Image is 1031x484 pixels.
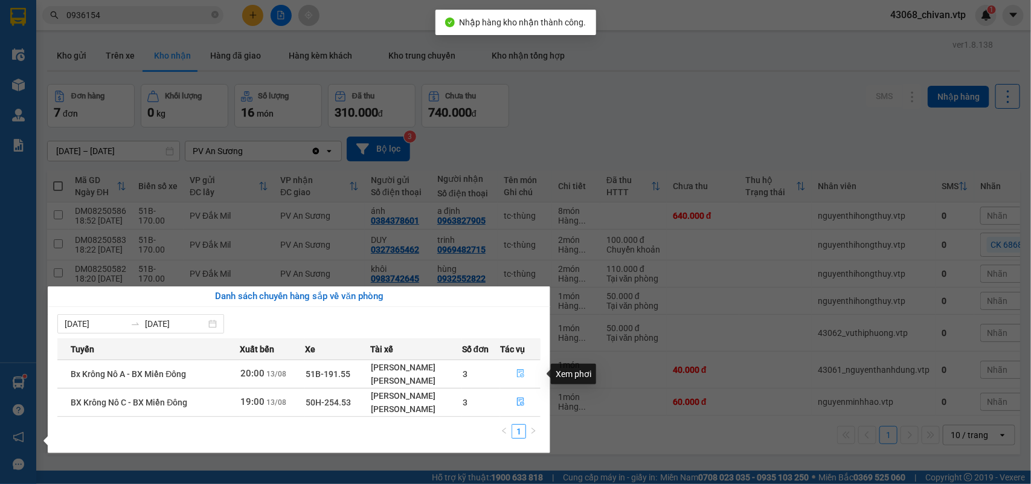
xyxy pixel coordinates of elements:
div: [PERSON_NAME] [371,402,461,416]
div: [PERSON_NAME] [371,374,461,387]
img: logo [12,27,28,57]
button: right [526,424,541,439]
li: Previous Page [497,424,512,439]
button: left [497,424,512,439]
span: file-done [516,398,525,407]
span: Tài xế [370,343,393,356]
li: 1 [512,424,526,439]
span: Nơi nhận: [92,84,112,102]
span: to [130,319,140,329]
span: Số đơn [462,343,489,356]
span: 3 [463,369,467,379]
span: Xuất bến [240,343,274,356]
span: Nơi gửi: [12,84,25,102]
span: 13/08 [266,370,286,378]
span: left [501,427,508,434]
span: Tuyến [71,343,94,356]
strong: BIÊN NHẬN GỬI HÀNG HOÁ [42,73,140,82]
button: file-done [501,393,540,412]
input: Từ ngày [65,317,126,331]
input: Đến ngày [145,317,206,331]
span: AS08250071 [121,45,170,54]
span: 3 [463,398,467,407]
button: file-done [501,364,540,384]
span: right [530,427,537,434]
span: check-circle [445,18,455,27]
span: 20:00 [240,368,265,379]
span: Xe [305,343,315,356]
div: Xem phơi [551,364,596,384]
span: 13/08 [266,398,286,407]
li: Next Page [526,424,541,439]
div: [PERSON_NAME] [371,361,461,374]
span: 07:40:52 [DATE] [115,54,170,63]
strong: CÔNG TY TNHH [GEOGRAPHIC_DATA] 214 QL13 - P.26 - Q.BÌNH THẠNH - TP HCM 1900888606 [31,19,98,65]
a: 1 [512,425,525,438]
span: Nhập hàng kho nhận thành công. [460,18,586,27]
span: file-done [516,369,525,379]
div: [PERSON_NAME] [371,389,461,402]
span: 19:00 [240,396,265,407]
div: Danh sách chuyến hàng sắp về văn phòng [57,289,541,304]
span: Tác vụ [500,343,525,356]
span: 51B-191.55 [306,369,350,379]
span: BX Krông Nô C - BX Miền Đông [71,398,187,407]
span: 50H-254.53 [306,398,351,407]
span: swap-right [130,319,140,329]
span: Bx Krông Nô A - BX Miền Đông [71,369,186,379]
span: PV Krông Nô [121,85,156,91]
